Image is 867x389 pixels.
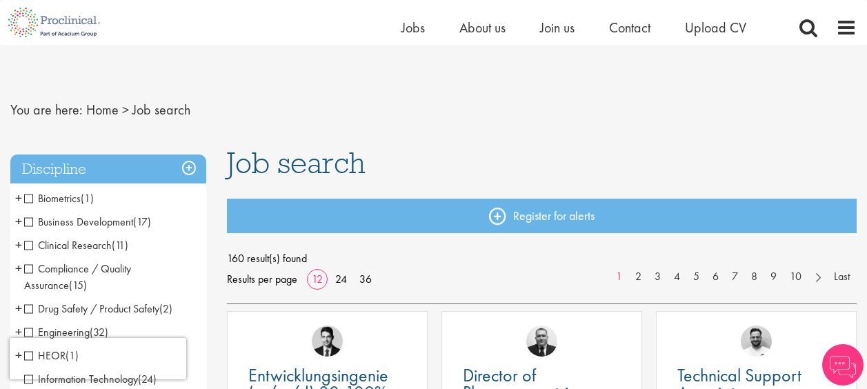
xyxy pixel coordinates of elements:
[783,269,808,285] a: 10
[15,298,22,319] span: +
[307,272,328,286] a: 12
[10,101,83,119] span: You are here:
[741,326,772,357] img: Emile De Beer
[24,261,131,292] span: Compliance / Quality Assurance
[822,344,864,386] img: Chatbot
[159,301,172,316] span: (2)
[628,269,648,285] a: 2
[764,269,784,285] a: 9
[609,269,629,285] a: 1
[312,326,343,357] img: Thomas Wenig
[15,321,22,342] span: +
[24,215,133,229] span: Business Development
[24,325,108,339] span: Engineering
[10,154,206,184] h3: Discipline
[459,19,506,37] a: About us
[667,269,687,285] a: 4
[10,338,186,379] iframe: reCAPTCHA
[24,238,128,252] span: Clinical Research
[24,191,81,206] span: Biometrics
[685,19,746,37] a: Upload CV
[355,272,377,286] a: 36
[744,269,764,285] a: 8
[227,269,297,290] span: Results per page
[725,269,745,285] a: 7
[227,248,857,269] span: 160 result(s) found
[133,215,151,229] span: (17)
[24,301,159,316] span: Drug Safety / Product Safety
[24,215,151,229] span: Business Development
[122,101,129,119] span: >
[15,235,22,255] span: +
[90,325,108,339] span: (32)
[24,238,112,252] span: Clinical Research
[526,326,557,357] img: Jakub Hanas
[648,269,668,285] a: 3
[86,101,119,119] a: breadcrumb link
[69,278,87,292] span: (15)
[227,144,366,181] span: Job search
[827,269,857,285] a: Last
[706,269,726,285] a: 6
[24,191,94,206] span: Biometrics
[132,101,190,119] span: Job search
[15,211,22,232] span: +
[24,301,172,316] span: Drug Safety / Product Safety
[686,269,706,285] a: 5
[401,19,425,37] a: Jobs
[227,199,857,233] a: Register for alerts
[15,188,22,208] span: +
[15,258,22,279] span: +
[112,238,128,252] span: (11)
[540,19,575,37] a: Join us
[609,19,650,37] a: Contact
[81,191,94,206] span: (1)
[24,325,90,339] span: Engineering
[330,272,352,286] a: 24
